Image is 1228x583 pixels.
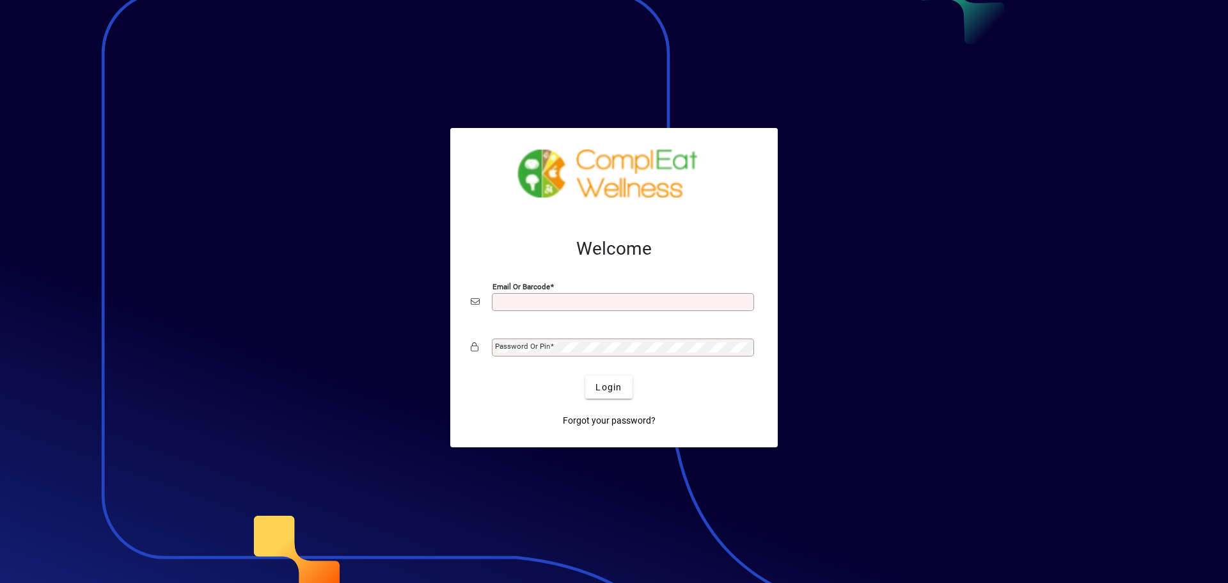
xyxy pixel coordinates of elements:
[585,376,632,399] button: Login
[558,409,661,432] a: Forgot your password?
[492,282,550,291] mat-label: Email or Barcode
[595,381,622,394] span: Login
[495,342,550,351] mat-label: Password or Pin
[471,238,757,260] h2: Welcome
[563,414,656,427] span: Forgot your password?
